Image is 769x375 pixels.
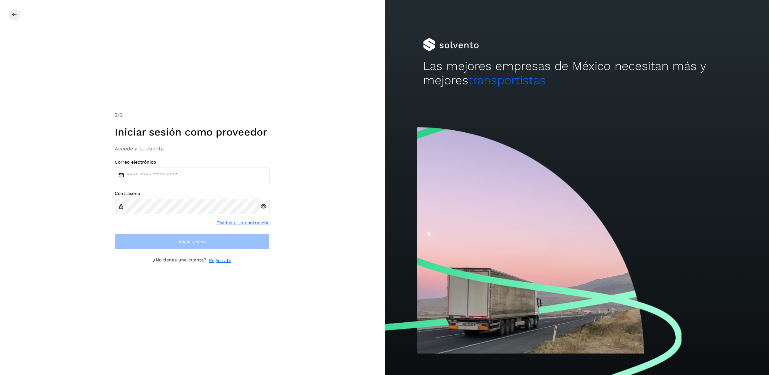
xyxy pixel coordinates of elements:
[115,146,270,152] h3: Accede a tu cuenta
[115,111,270,119] div: /2
[115,191,270,196] label: Contraseña
[216,219,270,226] a: Olvidaste tu contraseña
[423,59,731,88] h2: Las mejores empresas de México necesitan más y mejores
[209,257,231,264] a: Regístrate
[179,239,206,244] span: Inicia sesión
[115,159,270,165] label: Correo electrónico
[115,234,270,249] button: Inicia sesión
[153,257,206,264] p: ¿No tienes una cuenta?
[115,112,118,118] span: 2
[115,126,270,138] h1: Iniciar sesión como proveedor
[468,73,546,87] span: transportistas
